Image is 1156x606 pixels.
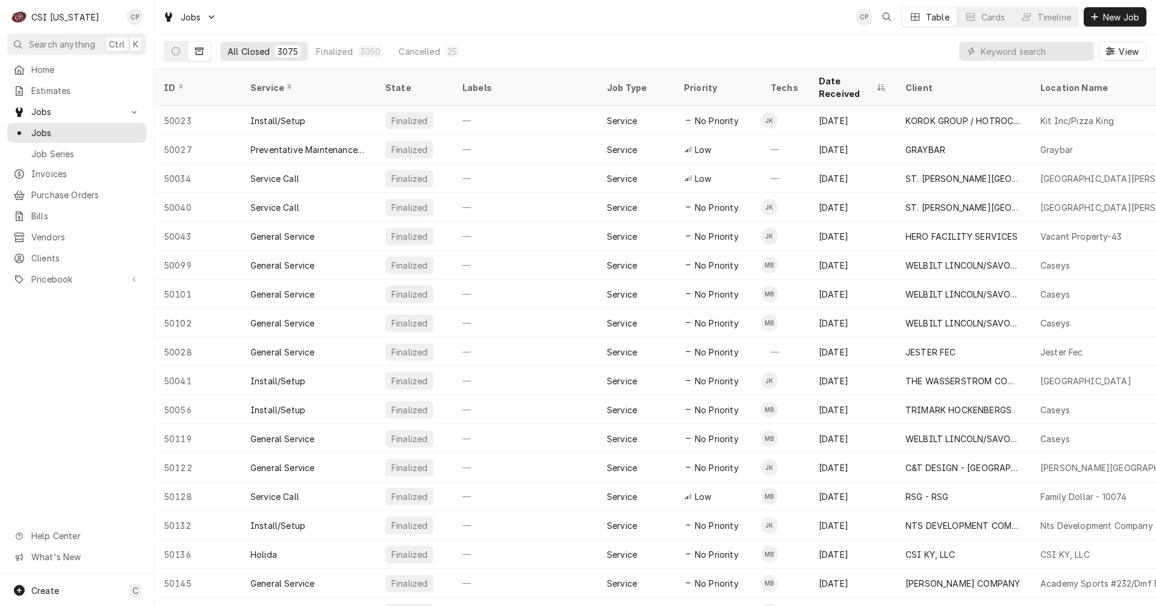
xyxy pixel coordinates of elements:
[7,123,146,143] a: Jobs
[31,273,122,286] span: Pricebook
[453,366,597,395] div: —
[906,461,1021,474] div: C&T DESIGN - [GEOGRAPHIC_DATA]
[856,8,872,25] div: Craig Pierce's Avatar
[809,280,896,308] div: [DATE]
[250,519,305,532] div: Install/Setup
[390,288,429,301] div: Finalized
[360,45,381,58] div: 3050
[761,228,778,245] div: JK
[695,375,739,387] span: No Priority
[695,288,739,301] span: No Priority
[1116,45,1141,58] span: View
[154,337,241,366] div: 50028
[453,164,597,193] div: —
[250,375,305,387] div: Install/Setup
[181,11,201,23] span: Jobs
[695,577,739,590] span: No Priority
[390,490,429,503] div: Finalized
[695,143,711,156] span: Low
[771,81,800,94] div: Techs
[809,511,896,540] div: [DATE]
[695,548,739,561] span: No Priority
[761,199,778,216] div: Jeff Kuehl's Avatar
[1040,375,1131,387] div: [GEOGRAPHIC_DATA]
[809,251,896,280] div: [DATE]
[250,404,305,416] div: Install/Setup
[761,199,778,216] div: JK
[154,106,241,135] div: 50023
[1040,230,1122,243] div: Vacant Property-43
[390,114,429,127] div: Finalized
[250,114,305,127] div: Install/Setup
[250,490,299,503] div: Service Call
[453,222,597,251] div: —
[109,38,125,51] span: Ctrl
[809,540,896,569] div: [DATE]
[250,433,314,445] div: General Service
[154,193,241,222] div: 50040
[761,164,809,193] div: —
[154,511,241,540] div: 50132
[809,395,896,424] div: [DATE]
[158,7,222,27] a: Go to Jobs
[1040,433,1070,445] div: Caseys
[7,60,146,80] a: Home
[926,11,949,23] div: Table
[31,11,99,23] div: CSI [US_STATE]
[390,548,429,561] div: Finalized
[607,346,637,358] div: Service
[453,280,597,308] div: —
[906,230,1018,243] div: HERO FACILITY SERVICES
[11,8,28,25] div: CSI Kentucky's Avatar
[1040,490,1126,503] div: Family Dollar - 10074
[29,38,95,51] span: Search anything
[761,459,778,476] div: JK
[906,433,1021,445] div: WELBILT LINCOLN/SAVORY/MERCO
[761,257,778,273] div: MB
[761,228,778,245] div: Jeff Kuehl's Avatar
[7,185,146,205] a: Purchase Orders
[154,424,241,453] div: 50119
[31,148,140,160] span: Job Series
[390,433,429,445] div: Finalized
[453,482,597,511] div: —
[906,259,1021,272] div: WELBILT LINCOLN/SAVORY/MERCO
[31,586,59,596] span: Create
[447,45,457,58] div: 25
[250,288,314,301] div: General Service
[1040,317,1070,330] div: Caseys
[809,453,896,482] div: [DATE]
[154,540,241,569] div: 50136
[132,584,138,597] span: C
[1099,42,1146,61] button: View
[399,45,440,58] div: Cancelled
[453,251,597,280] div: —
[316,45,352,58] div: Finalized
[906,548,955,561] div: CSI KY, LLC
[250,577,314,590] div: General Service
[684,81,749,94] div: Priority
[250,461,314,474] div: General Service
[453,453,597,482] div: —
[7,547,146,567] a: Go to What's New
[7,164,146,184] a: Invoices
[7,248,146,268] a: Clients
[809,193,896,222] div: [DATE]
[31,252,140,264] span: Clients
[154,482,241,511] div: 50128
[31,127,140,139] span: Jobs
[761,488,778,505] div: MB
[453,106,597,135] div: —
[154,395,241,424] div: 50056
[390,317,429,330] div: Finalized
[761,459,778,476] div: Jeff Kuehl's Avatar
[154,135,241,164] div: 50027
[7,206,146,226] a: Bills
[761,257,778,273] div: Matt Brewington's Avatar
[278,45,299,58] div: 3075
[31,63,140,76] span: Home
[695,433,739,445] span: No Priority
[390,172,429,185] div: Finalized
[809,135,896,164] div: [DATE]
[761,337,809,366] div: —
